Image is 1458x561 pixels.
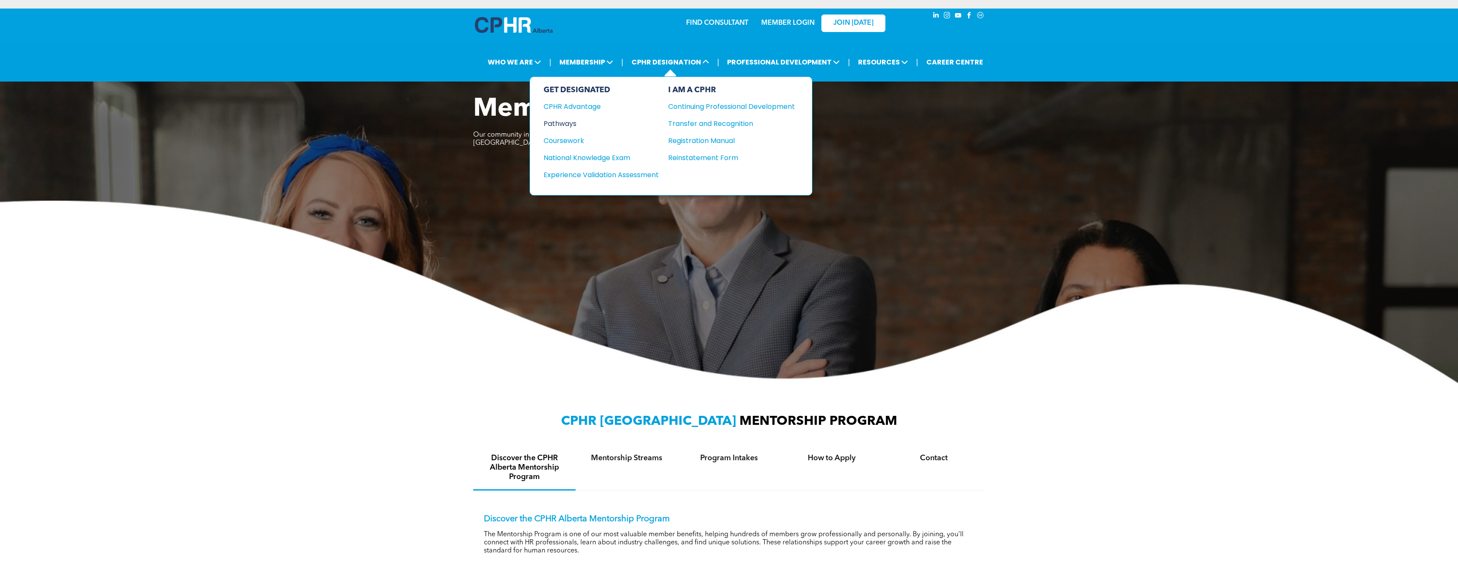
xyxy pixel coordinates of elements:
[473,131,714,146] span: Our community includes over 3,300 CPHRs, living and working in [GEOGRAPHIC_DATA], the [GEOGRAPHIC...
[848,53,850,71] li: |
[544,101,647,112] div: CPHR Advantage
[629,54,712,70] span: CPHR DESIGNATION
[544,118,647,129] div: Pathways
[761,20,815,26] a: MEMBER LOGIN
[668,152,782,163] div: Reinstatement Form
[544,101,659,112] a: CPHR Advantage
[544,152,647,163] div: National Knowledge Exam
[668,101,782,112] div: Continuing Professional Development
[954,11,963,22] a: youtube
[544,135,647,146] div: Coursework
[965,11,974,22] a: facebook
[544,135,659,146] a: Coursework
[484,514,975,524] p: Discover the CPHR Alberta Mentorship Program
[976,11,985,22] a: Social network
[717,53,719,71] li: |
[821,15,885,32] a: JOIN [DATE]
[725,54,842,70] span: PROFESSIONAL DEVELOPMENT
[788,453,875,463] h4: How to Apply
[485,54,544,70] span: WHO WE ARE
[544,118,659,129] a: Pathways
[549,53,551,71] li: |
[544,169,659,180] a: Experience Validation Assessment
[856,54,911,70] span: RESOURCES
[561,415,736,428] span: CPHR [GEOGRAPHIC_DATA]
[739,415,897,428] span: MENTORSHIP PROGRAM
[544,85,659,95] div: GET DESIGNATED
[833,19,873,27] span: JOIN [DATE]
[943,11,952,22] a: instagram
[686,453,773,463] h4: Program Intakes
[668,135,795,146] a: Registration Manual
[668,152,795,163] a: Reinstatement Form
[583,453,670,463] h4: Mentorship Streams
[557,54,616,70] span: MEMBERSHIP
[916,53,918,71] li: |
[668,135,782,146] div: Registration Manual
[891,453,978,463] h4: Contact
[481,453,568,482] h4: Discover the CPHR Alberta Mentorship Program
[484,531,975,555] p: The Mentorship Program is one of our most valuable member benefits, helping hundreds of members g...
[686,20,748,26] a: FIND CONSULTANT
[931,11,941,22] a: linkedin
[668,118,782,129] div: Transfer and Recognition
[924,54,986,70] a: CAREER CENTRE
[621,53,623,71] li: |
[544,169,647,180] div: Experience Validation Assessment
[668,101,795,112] a: Continuing Professional Development
[475,17,553,33] img: A blue and white logo for cp alberta
[473,96,703,122] span: Member Programs
[668,85,795,95] div: I AM A CPHR
[668,118,795,129] a: Transfer and Recognition
[544,152,659,163] a: National Knowledge Exam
